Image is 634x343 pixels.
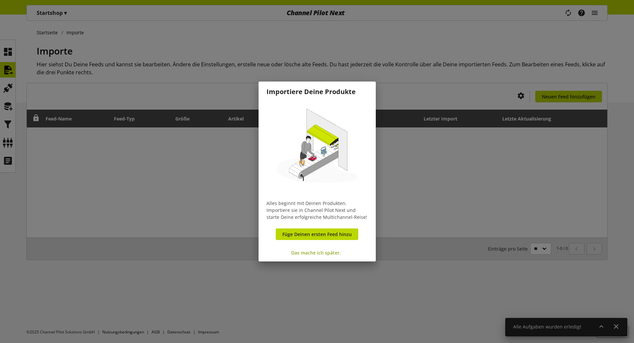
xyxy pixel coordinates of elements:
span: Füge Deinen ersten Feed hinzu [282,231,352,238]
a: Füge Deinen ersten Feed hinzu [276,228,358,240]
span: Das mache ich später. [291,249,341,256]
h1: Importiere Deine Produkte [266,87,368,97]
p: Alles beginnt mit Deinen Produkten. Importiere sie in Channel Pilot Next und starte Deine erfolgr... [266,200,368,221]
img: ce2b93688b7a4d1f15e5c669d171ab6f.svg [266,97,368,198]
button: Das mache ich später. [287,247,347,258]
